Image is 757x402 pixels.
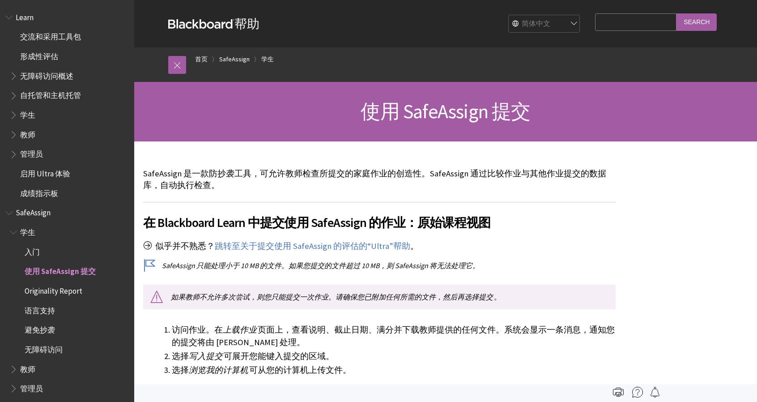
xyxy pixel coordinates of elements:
span: 上载作业 [223,325,257,335]
span: 成绩指示板 [20,186,58,198]
span: Learn [16,10,34,22]
span: 写入提交 [189,351,223,361]
img: Print [613,387,624,398]
nav: Book outline for Blackboard Learn Help [5,10,129,201]
a: SafeAssign [219,54,250,65]
nav: Book outline for Blackboard SafeAssign [5,205,129,397]
span: 入门 [25,244,40,257]
li: 访问作业。在 页面上，查看说明、截止日期、满分并下载教师提供的任何文件。系统会显示一条消息，通知您的提交将由 [PERSON_NAME] 处理。 [172,324,616,349]
p: 似乎并不熟悉？ 。 [143,240,616,252]
span: SafeAssign [16,205,51,218]
span: 使用 SafeAssign 提交 [25,264,96,276]
span: 启用 Ultra 体验 [20,166,70,178]
li: 选择 可展开您能键入提交的区域。 [172,350,616,363]
span: 无障碍访问 [25,342,63,354]
span: 形成性评估 [20,49,58,61]
span: 学生 [20,107,35,120]
span: 避免抄袭 [25,323,55,335]
span: 学生 [20,225,35,237]
span: 无障碍访问概述 [20,68,73,81]
span: 自托管和主机托管 [20,88,81,100]
span: 使用 SafeAssign 提交 [361,99,530,124]
span: 提交 [479,292,493,301]
p: 如果教师不允许多次尝试，则您只能提交一次作业。请确保您已附加任何所需的文件，然后再选择 。 [143,285,616,309]
span: 交流和采用工具包 [20,30,81,42]
span: 管理员 [20,147,43,159]
span: 教师 [20,362,35,374]
p: SafeAssign 只能处理小于 10 MB 的文件。如果您提交的文件超过 10 MB，则 SafeAssign 将无法处理它。 [143,261,616,270]
span: 语言支持 [25,303,55,315]
span: 浏览我的计算机 [189,365,248,375]
span: 教师 [20,127,35,139]
span: 管理员 [20,381,43,393]
select: Site Language Selector [509,15,580,33]
a: 学生 [261,54,274,65]
input: Search [676,13,717,31]
a: 跳转至关于提交使用 SafeAssign 的评估的“Ultra”帮助 [215,241,410,252]
a: 首页 [195,54,208,65]
a: Blackboard帮助 [168,16,259,32]
strong: Blackboard [168,19,234,29]
p: SafeAssign 是一款防抄袭工具，可允许教师检查所提交的家庭作业的创造性。SafeAssign 通过比较作业与其他作业提交的数据库，自动执行检查。 [143,168,616,191]
span: Originality Report [25,283,82,295]
h2: 在 Blackboard Learn 中提交使用 SafeAssign 的作业：原始课程视图 [143,202,616,232]
img: More help [632,387,643,398]
img: Follow this page [650,387,660,398]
